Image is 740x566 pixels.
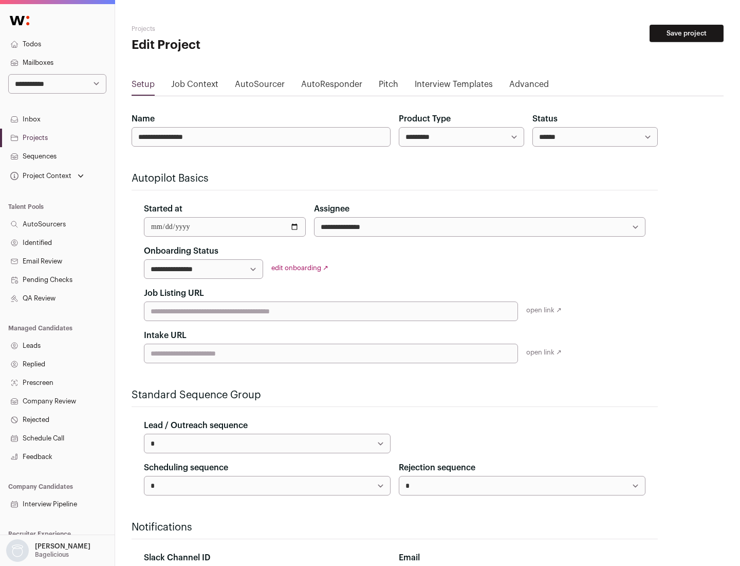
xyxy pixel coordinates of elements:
[132,388,658,402] h2: Standard Sequence Group
[532,113,558,125] label: Status
[35,551,69,559] p: Bagelicious
[379,78,398,95] a: Pitch
[132,78,155,95] a: Setup
[132,113,155,125] label: Name
[8,172,71,180] div: Project Context
[415,78,493,95] a: Interview Templates
[144,419,248,432] label: Lead / Outreach sequence
[4,539,92,562] button: Open dropdown
[144,287,204,299] label: Job Listing URL
[144,462,228,474] label: Scheduling sequence
[144,245,218,257] label: Onboarding Status
[132,37,329,54] h1: Edit Project
[8,169,86,183] button: Open dropdown
[132,171,658,186] h2: Autopilot Basics
[399,113,451,125] label: Product Type
[314,203,349,215] label: Assignee
[235,78,285,95] a: AutoSourcer
[4,10,35,31] img: Wellfound
[132,25,329,33] h2: Projects
[132,520,658,535] h2: Notifications
[301,78,362,95] a: AutoResponder
[144,203,182,215] label: Started at
[399,462,475,474] label: Rejection sequence
[171,78,218,95] a: Job Context
[650,25,724,42] button: Save project
[144,552,210,564] label: Slack Channel ID
[144,329,187,342] label: Intake URL
[35,542,90,551] p: [PERSON_NAME]
[271,264,328,271] a: edit onboarding ↗
[509,78,549,95] a: Advanced
[6,539,29,562] img: nopic.png
[399,552,645,564] div: Email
